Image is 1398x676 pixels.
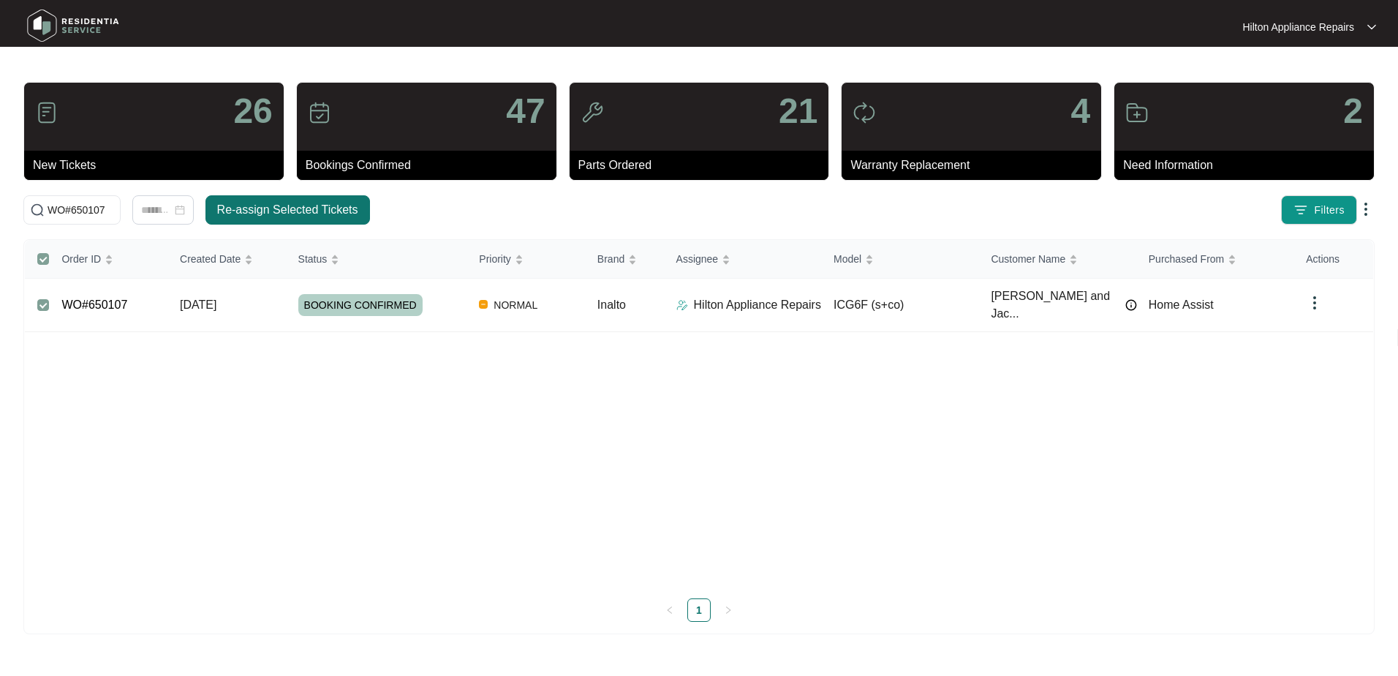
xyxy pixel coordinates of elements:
[665,240,822,279] th: Assignee
[488,296,543,314] span: NORMAL
[1242,20,1354,34] p: Hilton Appliance Repairs
[217,201,358,219] span: Re-assign Selected Tickets
[205,195,370,225] button: Re-assign Selected Tickets
[506,94,545,129] p: 47
[688,599,710,621] a: 1
[658,598,681,622] button: left
[1149,298,1214,311] span: Home Assist
[779,94,817,129] p: 21
[467,240,586,279] th: Priority
[33,157,284,174] p: New Tickets
[1343,94,1363,129] p: 2
[597,251,624,267] span: Brand
[1137,240,1294,279] th: Purchased From
[822,279,979,332] td: ICG6F (s+co)
[61,251,101,267] span: Order ID
[61,298,127,311] a: WO#650107
[1306,294,1323,312] img: dropdown arrow
[822,240,979,279] th: Model
[479,300,488,309] img: Vercel Logo
[1281,195,1357,225] button: filter iconFilters
[1294,240,1373,279] th: Actions
[1070,94,1090,129] p: 4
[834,251,861,267] span: Model
[50,240,168,279] th: Order ID
[979,240,1136,279] th: Customer Name
[1293,203,1308,217] img: filter icon
[298,251,328,267] span: Status
[597,298,626,311] span: Inalto
[298,294,423,316] span: BOOKING CONFIRMED
[48,202,114,218] input: Search by Order Id, Assignee Name, Customer Name, Brand and Model
[168,240,287,279] th: Created Date
[1149,251,1224,267] span: Purchased From
[1357,200,1375,218] img: dropdown arrow
[658,598,681,622] li: Previous Page
[676,251,719,267] span: Assignee
[1125,299,1137,311] img: Info icon
[306,157,556,174] p: Bookings Confirmed
[724,606,733,615] span: right
[578,157,829,174] p: Parts Ordered
[676,299,688,311] img: Assigner Icon
[308,101,331,124] img: icon
[991,251,1065,267] span: Customer Name
[35,101,58,124] img: icon
[581,101,604,124] img: icon
[30,203,45,217] img: search-icon
[991,288,1117,323] span: [PERSON_NAME] and Jac...
[1367,23,1376,31] img: dropdown arrow
[180,251,241,267] span: Created Date
[233,94,272,129] p: 26
[687,598,711,622] li: 1
[180,298,216,311] span: [DATE]
[1314,203,1345,218] span: Filters
[287,240,468,279] th: Status
[853,101,876,124] img: icon
[1123,157,1374,174] p: Need Information
[479,251,511,267] span: Priority
[717,598,740,622] button: right
[694,296,821,314] p: Hilton Appliance Repairs
[665,606,674,615] span: left
[850,157,1101,174] p: Warranty Replacement
[717,598,740,622] li: Next Page
[22,4,124,48] img: residentia service logo
[1125,101,1149,124] img: icon
[586,240,665,279] th: Brand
